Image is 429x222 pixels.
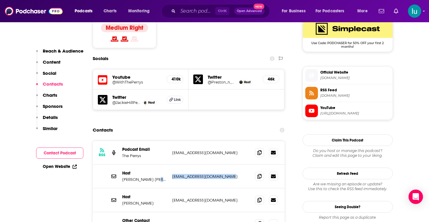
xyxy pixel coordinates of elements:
[303,38,393,49] span: Use Code: PODCHASER for 50% OFF your first 2 months!
[303,20,393,48] a: SimpleCast Deal: Use Code: PODCHASER for 50% OFF your first 2 months!
[303,168,393,179] button: Refresh Feed
[303,20,393,38] img: SimpleCast Deal: Use Code: PODCHASER for 50% OFF your first 2 months!
[305,69,390,82] a: Official Website[DOMAIN_NAME]
[239,81,243,84] img: Preston Perry
[408,5,421,18] span: Logged in as lusodano
[268,77,274,82] h5: 46k
[36,48,83,59] button: Reach & Audience
[208,74,258,80] h5: Twitter
[408,5,421,18] button: Show profile menu
[178,6,215,16] input: Search podcasts, credits, & more...
[166,96,183,104] a: Link
[106,24,143,32] h4: Medium Right
[122,201,167,206] p: [PERSON_NAME]
[320,76,390,80] span: stitcher.com
[320,111,390,116] span: https://www.youtube.com/@WithThePerrys
[320,105,390,111] span: YouTube
[320,70,390,75] span: Official Website
[43,103,63,109] p: Sponsors
[43,48,83,54] p: Reach & Audience
[43,92,57,98] p: Charts
[320,93,390,98] span: feeds.megaphone.fm
[43,164,77,169] a: Open Website
[112,100,141,105] a: @JackieHillPerry
[305,105,390,117] a: YouTube[URL][DOMAIN_NAME]
[353,6,375,16] button: open menu
[172,198,250,203] p: [EMAIL_ADDRESS][DOMAIN_NAME]
[75,7,92,15] span: Podcasts
[282,7,306,15] span: For Business
[43,81,63,87] p: Contacts
[36,59,61,70] button: Content
[43,59,61,65] p: Content
[253,4,264,9] span: New
[172,77,178,82] h5: 410k
[303,182,393,191] div: Are we missing an episode or update? Use this to check the RSS feed immediately.
[312,6,353,16] button: open menu
[172,150,250,155] p: [EMAIL_ADDRESS][DOMAIN_NAME]
[122,177,167,182] p: [PERSON_NAME] [PERSON_NAME]
[100,6,120,16] a: Charts
[320,87,390,93] span: RSS Feed
[104,7,117,15] span: Charts
[122,171,167,176] p: Host
[408,5,421,18] img: User Profile
[237,10,262,13] span: Open Advanced
[122,153,167,158] p: The Perrys
[43,70,56,76] p: Social
[303,215,393,220] div: Report this page as a duplicate.
[148,101,155,105] span: Host
[215,7,229,15] span: Ctrl K
[376,6,387,16] a: Show notifications dropdown
[278,6,313,16] button: open menu
[43,114,58,120] p: Details
[303,148,393,153] span: Do you host or manage this podcast?
[303,148,393,158] div: Claim and edit this page to your liking.
[36,147,83,159] button: Contact Podcast
[409,190,423,204] div: Open Intercom Messenger
[124,6,157,16] button: open menu
[144,101,147,104] img: Jackie Hill Perry
[36,92,57,103] button: Charts
[128,7,150,15] span: Monitoring
[70,6,100,16] button: open menu
[122,147,167,152] p: Podcast Email
[167,4,275,18] div: Search podcasts, credits, & more...
[174,97,181,102] span: Link
[303,201,393,213] a: Seeing Double?
[99,153,105,157] h3: RSS
[93,53,108,64] h2: Socials
[93,124,113,136] h2: Contacts
[303,134,393,146] button: Claim This Podcast
[36,126,58,137] button: Similar
[43,126,58,131] p: Similar
[122,194,167,199] p: Host
[36,103,63,114] button: Sponsors
[357,7,368,15] span: More
[234,8,265,15] button: Open AdvancedNew
[305,87,390,99] a: RSS Feed[DOMAIN_NAME]
[112,80,162,84] a: @WithThePerrys
[172,174,250,179] p: [EMAIL_ADDRESS][DOMAIN_NAME]
[36,114,58,126] button: Details
[36,81,63,92] button: Contacts
[112,74,162,80] h5: Youtube
[36,70,56,81] button: Social
[316,7,344,15] span: For Podcasters
[244,80,250,84] span: Host
[208,80,237,84] a: @Preston_n_Perry
[391,6,401,16] a: Show notifications dropdown
[112,94,162,100] h5: Twitter
[5,5,63,17] img: Podchaser - Follow, Share and Rate Podcasts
